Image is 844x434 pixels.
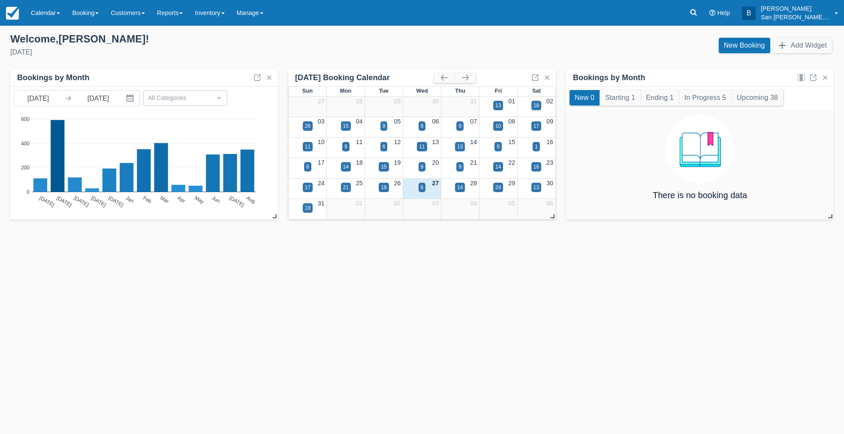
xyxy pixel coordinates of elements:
a: 03 [318,118,325,125]
div: B [742,6,756,20]
a: 27 [432,180,439,187]
div: 8 [306,163,309,171]
a: 01 [356,200,363,207]
div: 10 [495,122,501,130]
a: 28 [356,98,363,105]
button: In Progress 5 [679,90,731,105]
div: 11 [419,143,425,151]
i: Help [709,10,715,16]
div: 13 [457,143,463,151]
div: 15 [381,163,386,171]
a: 19 [394,159,401,166]
div: 14 [495,163,501,171]
a: 18 [356,159,363,166]
a: 26 [394,180,401,187]
a: 06 [432,118,439,125]
button: Upcoming 38 [732,90,783,105]
span: Thu [455,87,465,94]
a: 27 [318,98,325,105]
span: Wed [416,87,428,94]
button: Add Widget [774,38,832,53]
div: 11 [305,143,310,151]
a: 20 [432,159,439,166]
a: 14 [470,139,477,145]
a: 12 [394,139,401,145]
div: 6 [383,143,386,151]
div: 9 [344,143,347,151]
div: 16 [534,163,539,171]
input: End Date [74,90,122,106]
div: 9 [458,122,461,130]
a: 23 [546,159,553,166]
a: 28 [470,180,477,187]
a: 13 [432,139,439,145]
div: 21 [343,184,349,191]
a: 04 [356,118,363,125]
div: 17 [305,184,310,191]
a: 17 [318,159,325,166]
a: 16 [546,139,553,145]
div: 9 [421,122,424,130]
span: Sun [302,87,313,94]
a: 31 [470,98,477,105]
a: 29 [508,180,515,187]
span: Help [717,9,730,16]
input: Start Date [14,90,62,106]
a: 31 [318,200,325,207]
a: 30 [432,98,439,105]
a: 06 [546,200,553,207]
p: [PERSON_NAME] [761,4,829,13]
div: 19 [305,204,310,212]
div: 14 [343,163,349,171]
a: 05 [394,118,401,125]
div: Welcome , [PERSON_NAME] ! [10,33,415,45]
a: New Booking [719,38,770,53]
div: [DATE] [10,47,415,57]
button: Ending 1 [641,90,678,105]
div: 26 [305,122,310,130]
div: 8 [421,184,424,191]
div: 15 [343,122,349,130]
h4: There is no booking data [653,190,747,200]
div: 18 [381,184,386,191]
a: 11 [356,139,363,145]
span: Dropdown icon [215,93,223,102]
div: 9 [421,163,424,171]
button: Starting 1 [600,90,640,105]
a: 02 [546,98,553,105]
button: Interact with the calendar and add the check-in date for your trip. [122,90,139,106]
div: 24 [495,184,501,191]
a: 07 [470,118,477,125]
button: New 0 [570,90,600,105]
div: [DATE] Booking Calendar [295,73,434,83]
span: Sat [532,87,541,94]
a: 04 [470,200,477,207]
div: 9 [383,122,386,130]
p: San [PERSON_NAME] Hut Systems [761,13,829,21]
img: booking.png [666,115,734,184]
div: Bookings by Month [17,73,90,83]
div: 1 [535,143,538,151]
a: 24 [318,180,325,187]
a: 01 [508,98,515,105]
div: 13 [534,184,539,191]
a: 05 [508,200,515,207]
div: 9 [458,163,461,171]
a: 22 [508,159,515,166]
div: 9 [497,143,500,151]
a: 25 [356,180,363,187]
a: 10 [318,139,325,145]
span: Mon [340,87,352,94]
a: 21 [470,159,477,166]
div: 14 [457,184,463,191]
span: Tue [379,87,389,94]
div: 17 [534,122,539,130]
span: Fri [495,87,502,94]
div: Bookings by Month [573,73,645,83]
a: 09 [546,118,553,125]
a: 29 [394,98,401,105]
div: 13 [495,102,501,109]
a: 03 [432,200,439,207]
img: checkfront-main-nav-mini-logo.png [6,7,19,20]
div: 18 [534,102,539,109]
